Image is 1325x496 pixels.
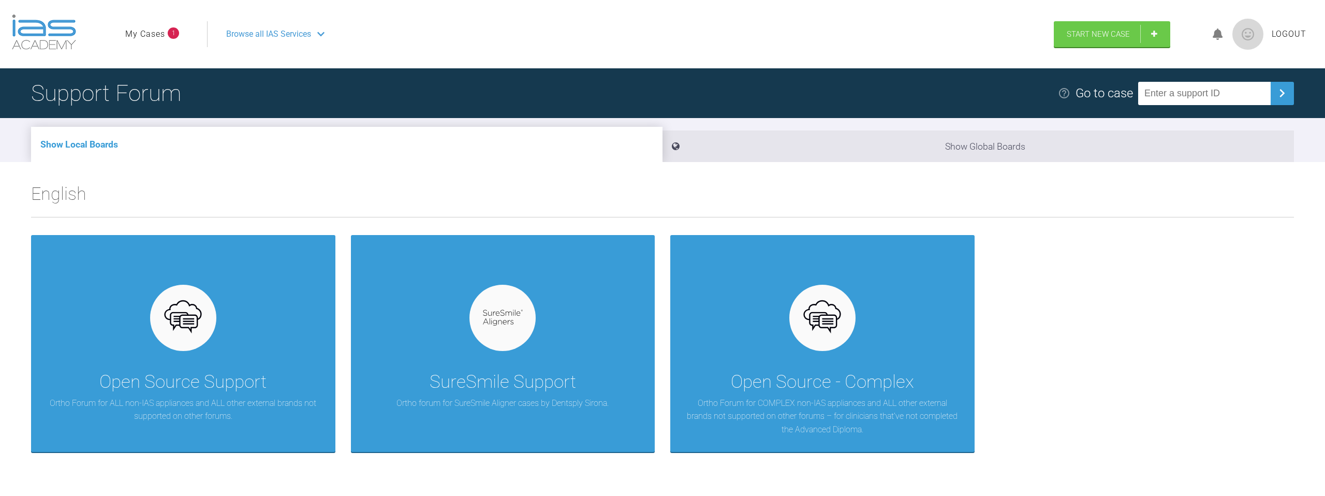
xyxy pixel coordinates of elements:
img: chevronRight.28bd32b0.svg [1274,85,1290,101]
img: help.e70b9f3d.svg [1058,87,1070,99]
a: Open Source SupportOrtho Forum for ALL non-IAS appliances and ALL other external brands not suppo... [31,235,335,452]
p: Ortho forum for SureSmile Aligner cases by Dentsply Sirona. [396,397,609,410]
span: Browse all IAS Services [226,27,311,41]
div: Open Source - Complex [731,368,914,397]
img: profile.png [1232,19,1263,50]
div: Go to case [1076,83,1133,103]
span: 1 [168,27,179,39]
img: suresmile.935bb804.svg [483,310,523,326]
li: Show Global Boards [662,130,1294,162]
input: Enter a support ID [1138,82,1271,105]
div: SureSmile Support [430,368,576,397]
div: Open Source Support [99,368,267,397]
a: My Cases [125,27,165,41]
p: Ortho Forum for COMPLEX non-IAS appliances and ALL other external brands not supported on other f... [686,397,959,436]
a: Open Source - ComplexOrtho Forum for COMPLEX non-IAS appliances and ALL other external brands not... [670,235,975,452]
a: SureSmile SupportOrtho forum for SureSmile Aligner cases by Dentsply Sirona. [351,235,655,452]
p: Ortho Forum for ALL non-IAS appliances and ALL other external brands not supported on other forums. [47,397,320,423]
li: Show Local Boards [31,127,662,162]
h2: English [31,180,1294,217]
span: Start New Case [1067,30,1130,39]
h1: Support Forum [31,75,181,111]
a: Start New Case [1054,21,1170,47]
img: opensource.6e495855.svg [163,298,203,338]
img: opensource.6e495855.svg [802,298,842,338]
a: Logout [1272,27,1306,41]
img: logo-light.3e3ef733.png [12,14,76,50]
